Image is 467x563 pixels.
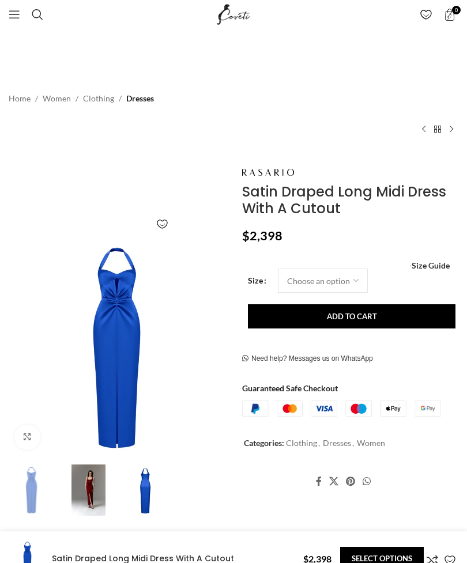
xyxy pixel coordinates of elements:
a: Previous product [417,122,431,136]
bdi: 2,398 [242,228,283,243]
img: guaranteed-safe-checkout-bordered.j [242,400,441,417]
a: Dresses [323,438,351,448]
a: Dresses [126,92,154,105]
a: Site logo [214,9,253,18]
a: Women [357,438,385,448]
a: Home [9,92,31,105]
img: Rasario dress [63,464,114,516]
a: Clothing [83,92,114,105]
div: My Wishlist [414,3,438,26]
a: Facebook social link [312,473,325,490]
img: Rasario dresses [120,464,171,516]
span: 0 [452,6,461,14]
a: 0 [438,3,461,26]
span: , [352,437,354,449]
strong: Guaranteed Safe Checkout [242,383,338,393]
img: Rasario [242,169,294,176]
span: Categories: [244,438,284,448]
a: WhatsApp social link [359,473,375,490]
a: Next product [445,122,458,136]
a: Pinterest social link [342,473,359,490]
label: Size [248,274,266,287]
a: Search [26,3,49,26]
button: Add to cart [248,304,455,328]
a: X social link [325,473,342,490]
a: Clothing [286,438,317,448]
a: Need help? Messages us on WhatsApp [242,354,373,364]
nav: Breadcrumb [9,92,154,105]
h1: Satin Draped Long Midi Dress With A Cutout [242,184,458,217]
a: Fancy designing your own shoe? | Discover Now [148,33,319,43]
img: Rasario Satin Draped Long Midi Dress With A Cutout [6,464,57,516]
span: , [318,437,320,449]
span: $ [242,228,250,243]
img: Rasario-Satin-Draped-Long-Midi-Dress-With-A-Cutout [6,237,228,459]
a: Open mobile menu [3,3,26,26]
a: Women [43,92,71,105]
